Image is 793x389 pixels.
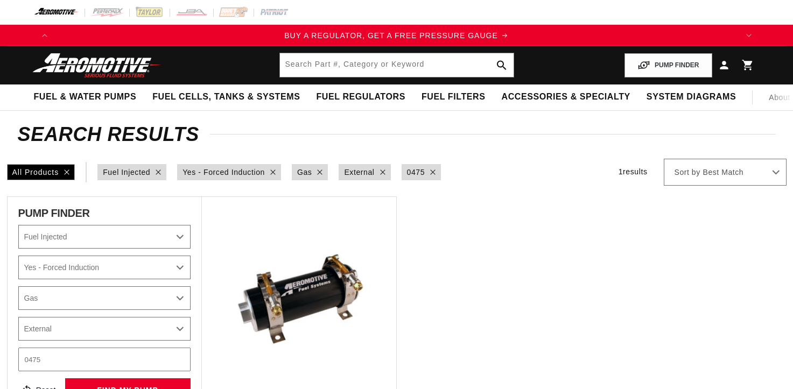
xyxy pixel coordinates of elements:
[55,30,738,41] a: BUY A REGULATOR, GET A FREE PRESSURE GAUGE
[34,25,55,46] button: Translation missing: en.sections.announcements.previous_announcement
[152,91,300,103] span: Fuel Cells, Tanks & Systems
[638,84,744,110] summary: System Diagrams
[18,317,191,341] select: Mounting
[18,348,191,371] input: Enter Horsepower
[18,225,191,249] select: CARB or EFI
[413,84,494,110] summary: Fuel Filters
[675,167,700,178] span: Sort by
[624,53,712,77] button: PUMP FINDER
[34,91,137,103] span: Fuel & Water Pumps
[664,159,787,186] select: Sort by
[55,30,738,41] div: Announcement
[316,91,405,103] span: Fuel Regulators
[26,84,145,110] summary: Fuel & Water Pumps
[738,25,760,46] button: Translation missing: en.sections.announcements.next_announcement
[490,53,514,77] button: search button
[18,286,191,310] select: Fuel
[30,53,164,78] img: Aeromotive
[647,91,736,103] span: System Diagrams
[18,126,776,143] h2: Search Results
[344,166,374,178] a: External
[18,256,191,279] select: Power Adder
[502,91,630,103] span: Accessories & Specialty
[297,166,312,178] a: Gas
[55,30,738,41] div: 1 of 4
[144,84,308,110] summary: Fuel Cells, Tanks & Systems
[7,25,787,46] slideshow-component: Translation missing: en.sections.announcements.announcement_bar
[183,166,265,178] a: Yes - Forced Induction
[422,91,486,103] span: Fuel Filters
[308,84,413,110] summary: Fuel Regulators
[407,166,425,178] a: 0475
[103,166,150,178] a: Fuel Injected
[280,53,514,77] input: Search by Part Number, Category or Keyword
[7,164,75,180] div: All Products
[18,208,90,218] span: PUMP FINDER
[284,31,498,40] span: BUY A REGULATOR, GET A FREE PRESSURE GAUGE
[494,84,638,110] summary: Accessories & Specialty
[619,167,648,176] span: 1 results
